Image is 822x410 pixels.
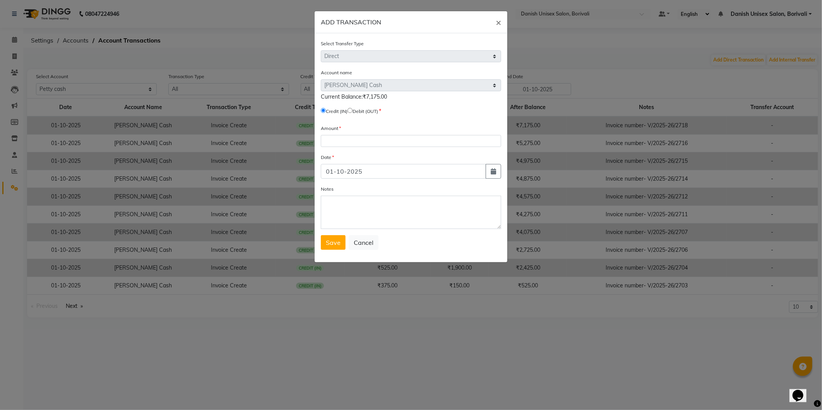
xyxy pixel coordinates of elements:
label: Date [321,154,334,161]
label: Debit (OUT) [353,108,378,115]
span: Current Balance:₹7,175.00 [321,93,387,100]
h6: ADD TRANSACTION [321,17,381,27]
iframe: chat widget [789,379,814,402]
label: Account name [321,69,352,76]
button: Close [490,11,507,33]
label: Amount [321,125,341,132]
label: Select Transfer Type [321,40,364,47]
label: Credit (IN) [326,108,348,115]
label: Notes [321,186,334,193]
span: Save [326,239,341,246]
span: × [496,16,501,28]
button: Cancel [349,235,378,250]
button: Save [321,235,346,250]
